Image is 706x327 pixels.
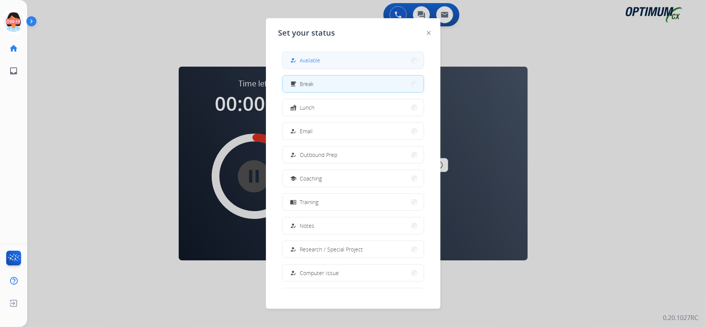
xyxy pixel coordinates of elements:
[283,99,424,116] button: Lunch
[300,222,315,230] span: Notes
[283,123,424,139] button: Email
[300,174,322,182] span: Coaching
[278,28,335,38] span: Set your status
[290,199,297,205] mat-icon: menu_book
[283,170,424,187] button: Coaching
[283,288,424,305] button: Internet Issue
[290,81,297,87] mat-icon: free_breakfast
[283,241,424,258] button: Research / Special Project
[283,76,424,92] button: Break
[290,246,297,253] mat-icon: how_to_reg
[283,265,424,281] button: Computer Issue
[283,217,424,234] button: Notes
[300,103,315,112] span: Lunch
[300,56,321,64] span: Available
[283,146,424,163] button: Outbound Prep
[290,175,297,182] mat-icon: school
[9,44,18,53] mat-icon: home
[300,245,363,253] span: Research / Special Project
[427,31,431,35] img: close-button
[663,313,698,322] p: 0.20.1027RC
[300,151,338,159] span: Outbound Prep
[300,198,319,206] span: Training
[290,57,297,64] mat-icon: how_to_reg
[9,66,18,76] mat-icon: inbox
[290,128,297,134] mat-icon: how_to_reg
[290,151,297,158] mat-icon: how_to_reg
[290,270,297,276] mat-icon: how_to_reg
[290,222,297,229] mat-icon: how_to_reg
[300,269,339,277] span: Computer Issue
[290,104,297,111] mat-icon: fastfood
[300,127,313,135] span: Email
[283,194,424,210] button: Training
[283,52,424,69] button: Available
[300,80,314,88] span: Break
